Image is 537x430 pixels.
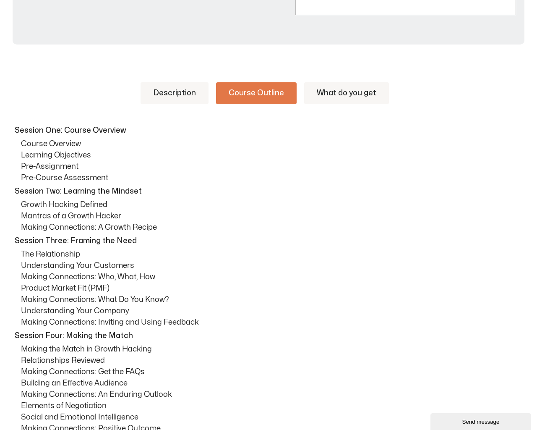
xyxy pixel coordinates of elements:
[15,235,527,246] p: Session Three: Framing the Need
[21,260,529,271] p: Understanding Your Customers
[21,172,529,184] p: Pre-Course Assessment
[21,222,529,233] p: Making Connections: A Growth Recipe
[21,283,529,294] p: Product Market Fit (PMF)
[21,317,529,328] p: Making Connections: Inviting and Using Feedback
[21,355,529,366] p: Relationships Reviewed
[430,412,533,430] iframe: chat widget
[21,378,529,389] p: Building an Effective Audience
[15,330,527,341] p: Session Four: Making the Match
[304,82,389,104] a: What do you get
[21,294,529,305] p: Making Connections: What Do You Know?
[21,305,529,317] p: Understanding Your Company
[21,210,529,222] p: Mantras of a Growth Hacker
[15,125,527,136] p: Session One: Course Overview
[21,249,529,260] p: The Relationship
[15,186,527,197] p: Session Two: Learning the Mindset
[21,400,529,412] p: Elements of Negotiation
[141,82,209,104] a: Description
[21,138,529,149] p: Course Overview
[21,271,529,283] p: Making Connections: Who, What, How
[21,389,529,400] p: Making Connections: An Enduring Outlook
[21,149,529,161] p: Learning Objectives
[21,199,529,210] p: Growth Hacking Defined
[21,161,529,172] p: Pre-Assignment
[216,82,297,104] a: Course Outline
[21,412,529,423] p: Social and Emotional Intelligence
[21,343,529,355] p: Making the Match in Growth Hacking
[21,366,529,378] p: Making Connections: Get the FAQs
